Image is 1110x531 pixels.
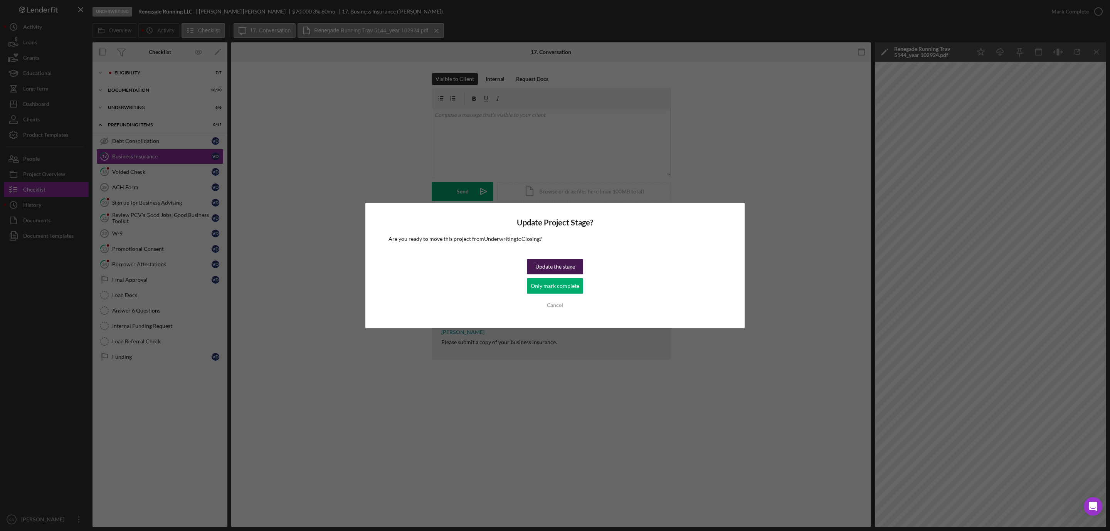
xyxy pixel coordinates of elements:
[527,259,583,274] button: Update the stage
[527,297,583,313] button: Cancel
[535,259,575,274] div: Update the stage
[388,218,721,227] h4: Update Project Stage?
[1084,497,1102,516] iframe: Intercom live chat
[547,297,563,313] div: Cancel
[531,278,579,294] div: Only mark complete
[527,278,583,294] button: Only mark complete
[388,235,721,243] p: Are you ready to move this project from Underwriting to Closing ?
